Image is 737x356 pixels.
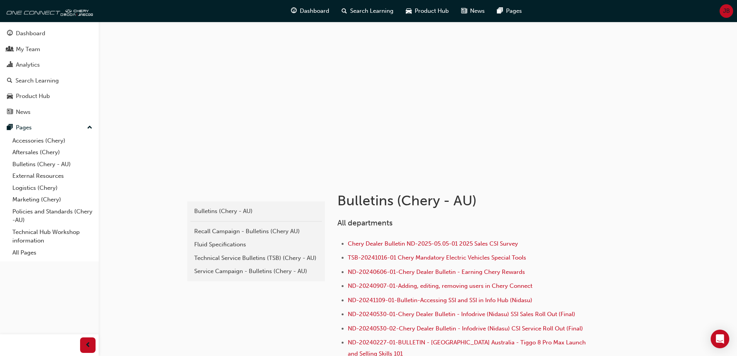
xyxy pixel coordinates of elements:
a: news-iconNews [455,3,491,19]
a: Logistics (Chery) [9,182,96,194]
span: pages-icon [7,124,13,131]
span: chart-icon [7,62,13,69]
span: guage-icon [7,30,13,37]
span: people-icon [7,46,13,53]
span: JB [723,7,730,15]
a: ND-20240907-01-Adding, editing, removing users in Chery Connect [348,282,532,289]
a: ND-20240530-01-Chery Dealer Bulletin - Infodrive (Nidasu) SSI Sales Roll Out (Final) [348,311,575,318]
a: Policies and Standards (Chery -AU) [9,206,96,226]
span: car-icon [7,93,13,100]
span: news-icon [461,6,467,16]
span: pages-icon [497,6,503,16]
div: Pages [16,123,32,132]
a: Product Hub [3,89,96,103]
a: ND-20240606-01-Chery Dealer Bulletin - Earning Chery Rewards [348,268,525,275]
a: Bulletins (Chery - AU) [190,205,322,218]
a: Aftersales (Chery) [9,146,96,158]
a: All Pages [9,247,96,259]
span: Product Hub [415,7,449,15]
div: Recall Campaign - Bulletins (Chery AU) [194,227,318,236]
span: Dashboard [300,7,329,15]
a: Bulletins (Chery - AU) [9,158,96,170]
div: News [16,108,31,117]
a: ND-20241109-01-Bulletin-Accessing SSI and SSI in Info Hub (Nidasu) [348,297,532,304]
a: Service Campaign - Bulletins (Chery - AU) [190,265,322,278]
div: My Team [16,45,40,54]
a: My Team [3,42,96,57]
span: news-icon [7,109,13,116]
a: Search Learning [3,74,96,88]
a: Technical Service Bulletins (TSB) (Chery - AU) [190,251,322,265]
span: car-icon [406,6,412,16]
div: Service Campaign - Bulletins (Chery - AU) [194,267,318,276]
button: Pages [3,120,96,135]
a: External Resources [9,170,96,182]
a: pages-iconPages [491,3,528,19]
span: Pages [506,7,522,15]
a: Chery Dealer Bulletin ND-2025-05.05-01 2025 Sales CSI Survey [348,240,518,247]
div: Product Hub [16,92,50,101]
a: ND-20240530-02-Chery Dealer Bulletin - Infodrive (Nidasu) CSI Service Roll Out (Final) [348,325,583,332]
span: search-icon [342,6,347,16]
span: All departments [337,218,393,227]
div: Analytics [16,60,40,69]
a: Marketing (Chery) [9,194,96,206]
a: Fluid Specifications [190,238,322,251]
a: Accessories (Chery) [9,135,96,147]
span: News [470,7,485,15]
button: DashboardMy TeamAnalyticsSearch LearningProduct HubNews [3,25,96,120]
span: up-icon [87,123,92,133]
img: oneconnect [4,3,93,19]
span: prev-icon [85,341,91,350]
a: News [3,105,96,119]
a: Analytics [3,58,96,72]
span: Search Learning [350,7,393,15]
a: guage-iconDashboard [285,3,335,19]
div: Dashboard [16,29,45,38]
a: Dashboard [3,26,96,41]
a: search-iconSearch Learning [335,3,400,19]
a: Recall Campaign - Bulletins (Chery AU) [190,225,322,238]
span: guage-icon [291,6,297,16]
div: Fluid Specifications [194,240,318,249]
a: car-iconProduct Hub [400,3,455,19]
div: Technical Service Bulletins (TSB) (Chery - AU) [194,254,318,263]
div: Bulletins (Chery - AU) [194,207,318,216]
a: Technical Hub Workshop information [9,226,96,247]
h1: Bulletins (Chery - AU) [337,192,591,209]
div: Search Learning [15,76,59,85]
button: JB [720,4,733,18]
a: TSB-20241016-01 Chery Mandatory Electric Vehicles Special Tools [348,254,526,261]
div: Open Intercom Messenger [711,330,729,348]
span: search-icon [7,77,12,84]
